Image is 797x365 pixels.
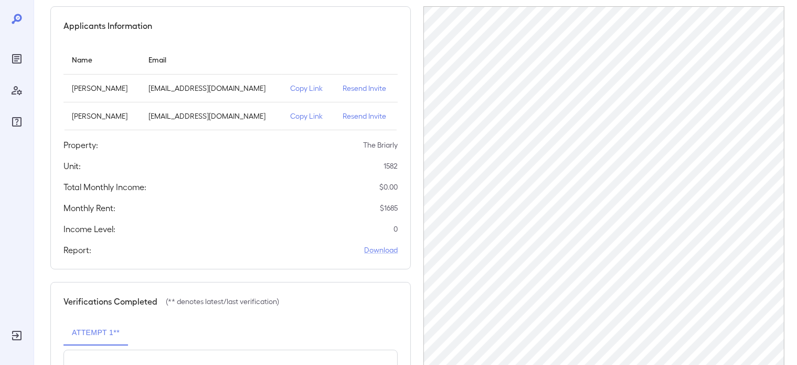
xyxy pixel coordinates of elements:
p: The Briarly [363,140,398,150]
p: $ 1685 [380,203,398,213]
h5: Unit: [63,160,81,172]
p: Copy Link [290,111,326,121]
p: [PERSON_NAME] [72,83,132,93]
p: (** denotes latest/last verification) [166,296,279,307]
p: $ 0.00 [379,182,398,192]
h5: Property: [63,139,98,151]
p: Copy Link [290,83,326,93]
div: Manage Users [8,82,25,99]
h5: Report: [63,244,91,256]
p: [PERSON_NAME] [72,111,132,121]
h5: Income Level: [63,223,115,235]
div: FAQ [8,113,25,130]
p: [EMAIL_ADDRESS][DOMAIN_NAME] [148,111,273,121]
p: 1582 [384,161,398,171]
th: Email [140,45,282,75]
th: Name [63,45,140,75]
h5: Verifications Completed [63,295,157,308]
h5: Monthly Rent: [63,202,115,214]
table: simple table [63,45,398,130]
a: Download [364,245,398,255]
p: Resend Invite [343,111,390,121]
div: Log Out [8,327,25,344]
button: Attempt 1** [63,320,128,346]
div: Reports [8,50,25,67]
p: 0 [394,224,398,234]
p: Resend Invite [343,83,390,93]
h5: Total Monthly Income: [63,181,146,193]
h5: Applicants Information [63,19,152,32]
p: [EMAIL_ADDRESS][DOMAIN_NAME] [148,83,273,93]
